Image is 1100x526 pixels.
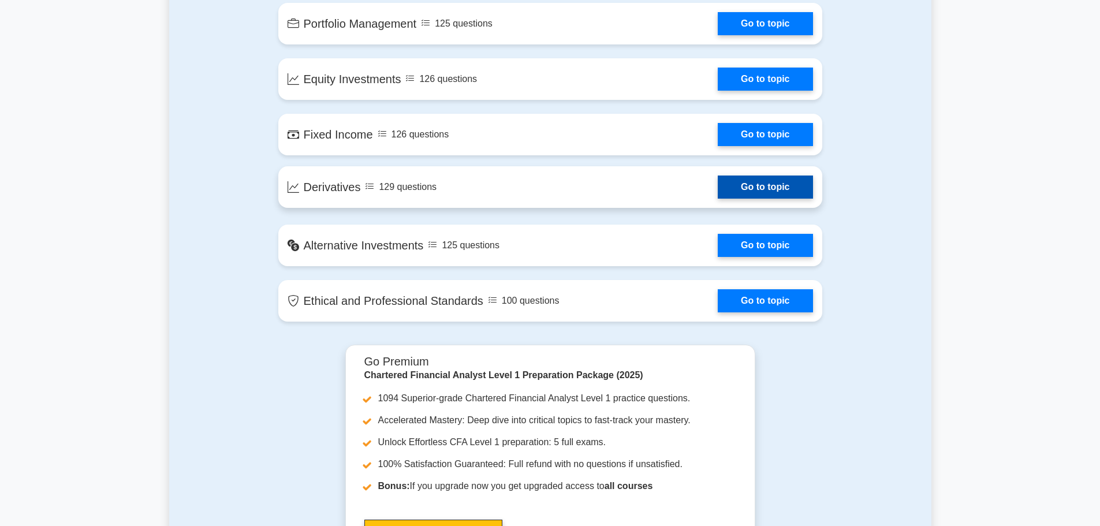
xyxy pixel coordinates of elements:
a: Go to topic [718,68,812,91]
a: Go to topic [718,176,812,199]
a: Go to topic [718,12,812,35]
a: Go to topic [718,234,812,257]
a: Go to topic [718,289,812,312]
a: Go to topic [718,123,812,146]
